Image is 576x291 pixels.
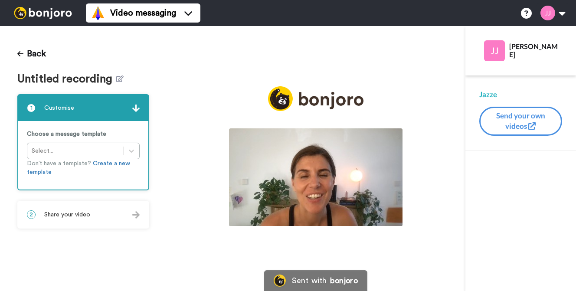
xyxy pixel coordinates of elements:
[264,270,367,291] a: Bonjoro LogoSent withbonjoro
[292,277,327,284] div: Sent with
[27,159,140,177] p: Don’t have a template?
[27,160,130,175] a: Create a new template
[132,211,140,219] img: arrow.svg
[268,86,363,111] img: logo_full.png
[17,73,116,85] span: Untitled recording
[509,42,562,59] div: [PERSON_NAME]
[27,104,36,112] span: 1
[44,210,90,219] span: Share your video
[17,43,46,64] button: Back
[10,7,75,19] img: bj-logo-header-white.svg
[330,277,358,284] div: bonjoro
[27,130,140,138] p: Choose a message template
[479,107,562,136] button: Send your own videos
[132,105,140,112] img: arrow.svg
[110,7,176,19] span: Video messaging
[91,6,105,20] img: vm-color.svg
[479,89,562,100] div: Jazze
[229,128,403,226] img: 2c99a3a1-b840-4a59-9f6d-9d63d57389bb_thumbnail_source_1757778488.jpg
[27,210,36,219] span: 2
[484,40,505,61] img: Profile Image
[274,275,286,287] img: Bonjoro Logo
[44,104,74,112] span: Customise
[17,201,149,229] div: 2Share your video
